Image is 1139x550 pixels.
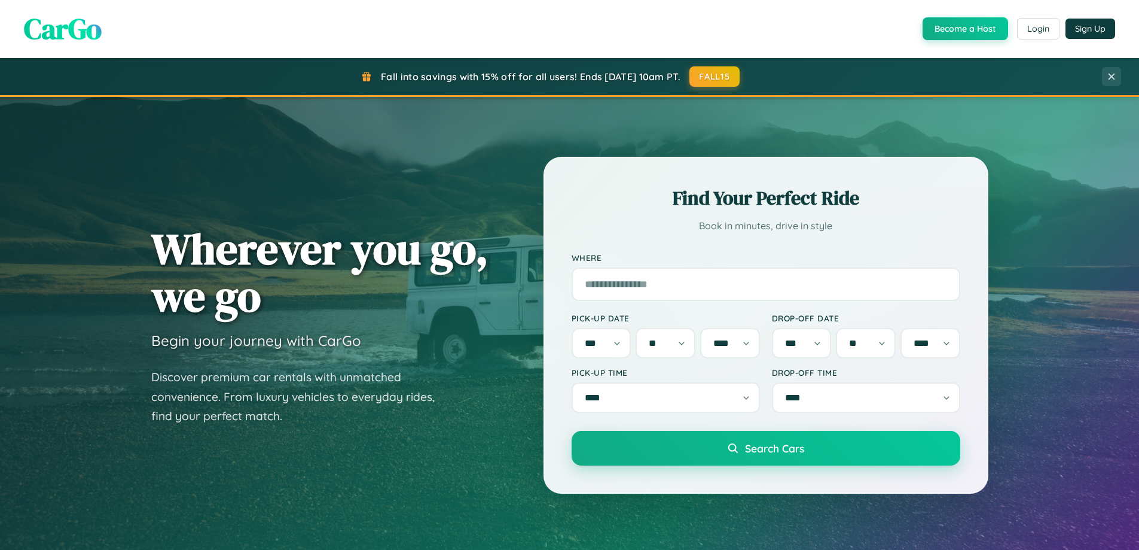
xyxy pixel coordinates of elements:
button: Sign Up [1065,19,1115,39]
p: Discover premium car rentals with unmatched convenience. From luxury vehicles to everyday rides, ... [151,367,450,426]
button: Login [1017,18,1059,39]
p: Book in minutes, drive in style [572,217,960,235]
button: Become a Host [923,17,1008,40]
label: Drop-off Time [772,367,960,378]
span: Fall into savings with 15% off for all users! Ends [DATE] 10am PT. [381,71,680,83]
span: CarGo [24,9,102,48]
label: Drop-off Date [772,313,960,323]
h3: Begin your journey with CarGo [151,332,361,350]
label: Pick-up Date [572,313,760,323]
h2: Find Your Perfect Ride [572,185,960,211]
label: Where [572,253,960,263]
label: Pick-up Time [572,367,760,378]
span: Search Cars [745,442,804,455]
button: Search Cars [572,431,960,466]
h1: Wherever you go, we go [151,225,488,320]
button: FALL15 [689,66,740,87]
